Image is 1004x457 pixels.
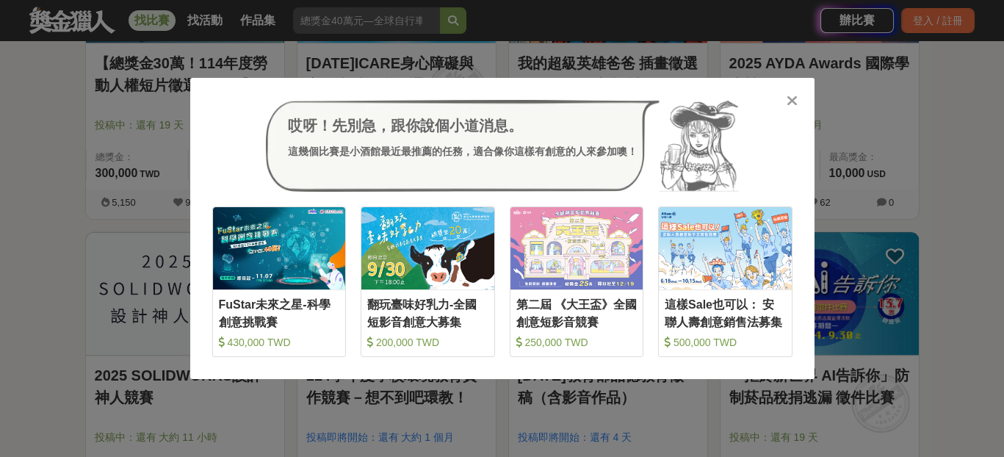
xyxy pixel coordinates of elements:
[213,207,346,289] img: Cover Image
[516,335,638,350] div: 250,000 TWD
[288,115,638,137] div: 哎呀！先別急，跟你說個小道消息。
[288,144,638,159] div: 這幾個比賽是小酒館最近最推薦的任務，適合像你這樣有創意的人來參加噢！
[659,207,792,289] img: Cover Image
[665,296,786,329] div: 這樣Sale也可以： 安聯人壽創意銷售法募集
[219,335,340,350] div: 430,000 TWD
[516,296,638,329] div: 第二屆 《大王盃》全國創意短影音競賽
[660,100,739,192] img: Avatar
[361,207,494,289] img: Cover Image
[212,206,347,357] a: Cover ImageFuStar未來之星-科學創意挑戰賽 430,000 TWD
[510,206,644,357] a: Cover Image第二屆 《大王盃》全國創意短影音競賽 250,000 TWD
[361,206,495,357] a: Cover Image翻玩臺味好乳力-全國短影音創意大募集 200,000 TWD
[367,296,488,329] div: 翻玩臺味好乳力-全國短影音創意大募集
[219,296,340,329] div: FuStar未來之星-科學創意挑戰賽
[665,335,786,350] div: 500,000 TWD
[367,335,488,350] div: 200,000 TWD
[510,207,643,289] img: Cover Image
[658,206,792,357] a: Cover Image這樣Sale也可以： 安聯人壽創意銷售法募集 500,000 TWD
